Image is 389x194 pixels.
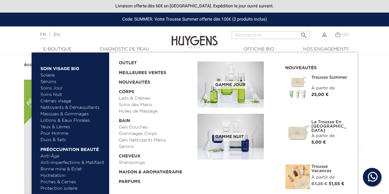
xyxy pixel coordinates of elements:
a: Soins des Mains [119,102,193,108]
img: Trousse Summer [285,75,310,100]
a: Meilleures Ventes [119,66,188,76]
img: routine_jour_banner.jpg [197,61,264,108]
a: Pour Homme [41,130,105,137]
div: À partir de [312,174,348,181]
i:  [300,30,308,37]
button:  [298,29,309,38]
span: 51,55 € [329,182,344,186]
a: Bain [119,115,193,124]
a: Préoccupation beauté [41,143,105,153]
div: À partir de [312,85,348,92]
a: Nettoyants & Démaquillants [41,105,105,111]
a: E-Boutique [27,46,88,53]
a: Sérums [41,79,105,85]
a: Accueil [24,62,41,67]
a: Gels Douches [119,124,193,131]
a: Anti-Âge [41,153,105,160]
a: Lotions & Eaux Florales [41,117,105,124]
a: Crèmes visage [41,98,105,105]
a: Laits & Crèmes [119,95,193,102]
a: Savons [119,144,193,150]
a: OUTLET [119,57,188,66]
a: Shampoings [119,160,193,166]
a: EN [54,33,60,37]
img: La Trousse vacances [285,164,310,189]
a: Officine Bio [228,46,290,53]
span: (0) [342,33,349,37]
a: Gels Nettoyants Mains [119,137,193,144]
a: Masques & Gommages [41,111,105,117]
img: La Trousse en Coton [285,120,310,145]
a: Nouveautés [119,76,193,86]
strong: Accueil [24,63,40,67]
img: routine_nuit_banner.jpg [197,114,264,160]
span: 25,00 € [312,93,329,97]
a: Cheveux [119,150,193,160]
input: Rechercher [232,31,310,39]
a: Nos engagements [295,46,357,53]
a: Corps [119,86,193,95]
a: Anti-imperfections & Matifiant [41,160,105,166]
a: Soins Jour [41,85,105,92]
a: Hydratation [41,172,105,179]
span: 67,25 € [312,182,327,186]
a: FR [40,33,46,39]
a: Parfums [119,176,193,185]
a: Protection solaire [41,185,105,192]
a: Gamme jour [197,61,276,108]
a: Trousse Vacances [312,164,348,173]
a: La Trousse en [GEOGRAPHIC_DATA] [312,120,348,133]
a: Soin Visage Bio [41,62,105,72]
a: Soins Nuit [41,92,99,98]
a: Gamme nuit [197,114,276,160]
a: Poches & Cernes [41,179,105,185]
a: Trousse Summer [312,75,348,80]
a: Duos & Sets [41,137,105,143]
img: Huygens [172,26,218,49]
h2: Nouveautés [285,63,348,71]
a: Maison & Aromathérapie [119,166,193,176]
a: Bonne mine & Éclat [41,166,105,172]
a: Gommages Corps [119,131,193,137]
div: | [37,31,157,38]
span: 5,00 € [312,140,326,145]
a: Huiles de Massage [119,108,193,115]
a: Yeux & Lèvres [41,124,105,130]
a: Diagnostic de peau [94,46,155,53]
span: Gamme nuit [214,133,245,141]
a: Solaire [41,72,105,79]
span: Gamme jour [214,81,247,89]
div: À partir de [312,133,348,139]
